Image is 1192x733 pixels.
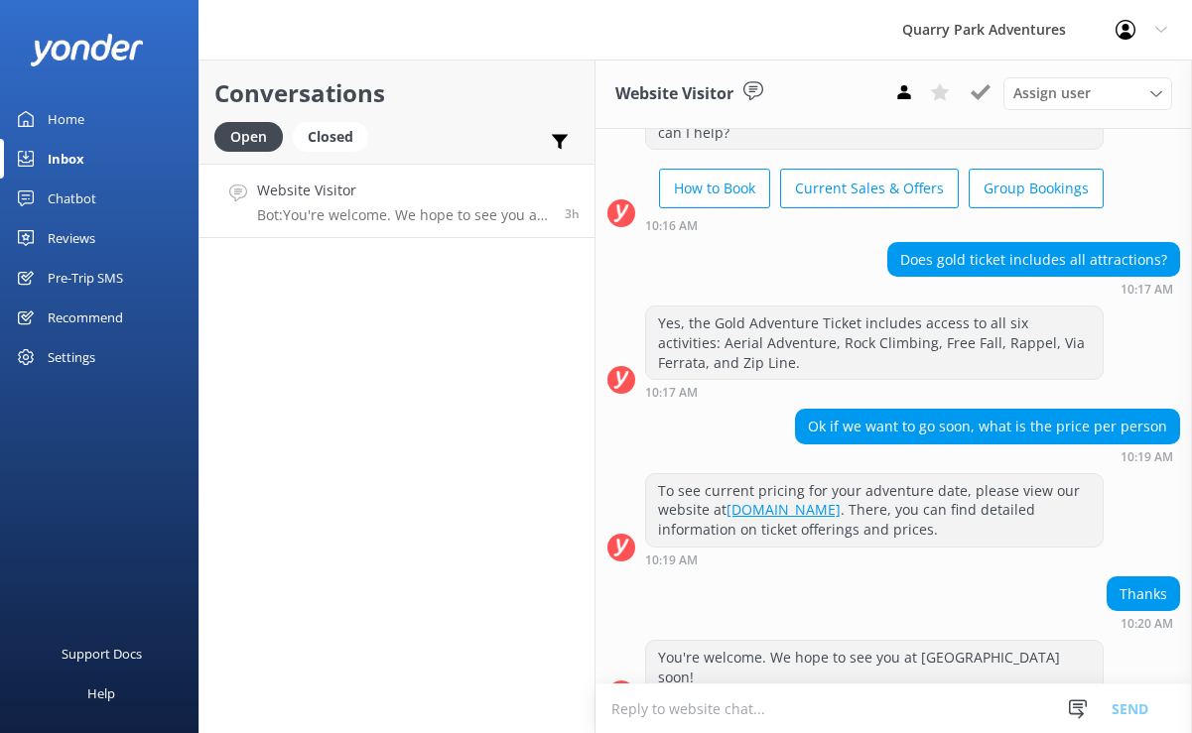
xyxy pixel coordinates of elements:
[48,139,84,179] div: Inbox
[30,34,144,66] img: yonder-white-logo.png
[780,169,959,208] button: Current Sales & Offers
[48,258,123,298] div: Pre-Trip SMS
[645,552,1104,566] div: Sep 03 2025 10:19am (UTC -07:00) America/Tijuana
[48,298,123,337] div: Recommend
[1121,284,1173,296] strong: 10:17 AM
[1003,77,1172,109] div: Assign User
[1107,616,1180,630] div: Sep 03 2025 10:20am (UTC -07:00) America/Tijuana
[257,180,550,201] h4: Website Visitor
[645,385,1104,399] div: Sep 03 2025 10:17am (UTC -07:00) America/Tijuana
[62,634,142,673] div: Support Docs
[48,179,96,218] div: Chatbot
[214,122,283,152] div: Open
[887,282,1180,296] div: Sep 03 2025 10:17am (UTC -07:00) America/Tijuana
[659,169,770,208] button: How to Book
[645,387,698,399] strong: 10:17 AM
[888,243,1179,277] div: Does gold ticket includes all attractions?
[48,218,95,258] div: Reviews
[1121,451,1173,463] strong: 10:19 AM
[293,125,378,147] a: Closed
[199,164,595,238] a: Website VisitorBot:You're welcome. We hope to see you at [GEOGRAPHIC_DATA] soon!3h
[727,500,841,519] a: [DOMAIN_NAME]
[795,449,1180,463] div: Sep 03 2025 10:19am (UTC -07:00) America/Tijuana
[1013,82,1091,104] span: Assign user
[1108,577,1179,611] div: Thanks
[565,205,580,222] span: Sep 03 2025 10:20am (UTC -07:00) America/Tijuana
[615,81,733,107] h3: Website Visitor
[48,337,95,377] div: Settings
[87,673,115,713] div: Help
[796,410,1179,443] div: Ok if we want to go soon, what is the price per person
[214,125,293,147] a: Open
[646,306,1103,379] div: Yes, the Gold Adventure Ticket includes access to all six activities: Aerial Adventure, Rock Clim...
[645,220,698,232] strong: 10:16 AM
[293,122,368,152] div: Closed
[257,206,550,224] p: Bot: You're welcome. We hope to see you at [GEOGRAPHIC_DATA] soon!
[1121,618,1173,630] strong: 10:20 AM
[646,641,1103,693] div: You're welcome. We hope to see you at [GEOGRAPHIC_DATA] soon!
[645,218,1104,232] div: Sep 03 2025 10:16am (UTC -07:00) America/Tijuana
[646,474,1103,547] div: To see current pricing for your adventure date, please view our website at . There, you can find ...
[214,74,580,112] h2: Conversations
[645,554,698,566] strong: 10:19 AM
[969,169,1104,208] button: Group Bookings
[48,99,84,139] div: Home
